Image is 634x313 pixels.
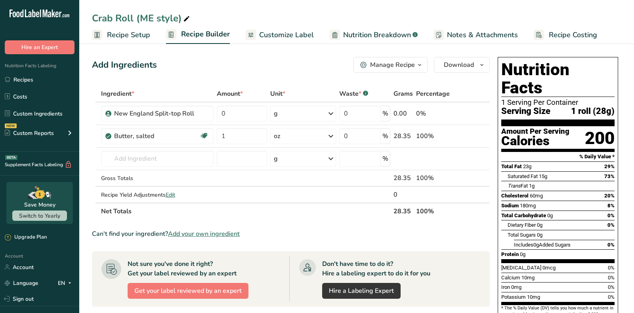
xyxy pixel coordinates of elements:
span: Switch to Yearly [19,212,60,220]
div: Save Money [24,201,55,209]
span: 23g [523,163,531,169]
span: 0g [537,232,542,238]
div: Not sure you've done it right? Get your label reviewed by an expert [128,259,237,278]
span: Fat [508,183,528,189]
div: EN [58,278,74,288]
a: Nutrition Breakdown [330,26,418,44]
span: 0g [537,222,542,228]
span: Recipe Costing [549,30,597,40]
span: 29% [604,163,615,169]
span: Customize Label [259,30,314,40]
span: Get your label reviewed by an expert [134,286,242,296]
span: 0g [547,212,553,218]
span: Sodium [501,203,519,209]
span: 0% [608,284,615,290]
span: 0mg [511,284,521,290]
div: Recipe Yield Adjustments [101,191,214,199]
span: Amount [217,89,243,99]
span: Calcium [501,275,520,281]
span: 0% [607,222,615,228]
span: Includes Added Sugars [514,242,571,248]
a: Hire a Labeling Expert [322,283,401,299]
div: Calories [501,135,569,147]
span: Cholesterol [501,193,529,199]
span: 0% [607,212,615,218]
div: 100% [416,173,452,183]
div: 28.35 [393,173,413,183]
div: Manage Recipe [370,60,415,70]
span: [MEDICAL_DATA] [501,265,541,271]
div: 0.00 [393,109,413,118]
span: Dietary Fiber [508,222,536,228]
span: 10mg [527,294,540,300]
div: 28.35 [393,131,413,141]
span: Add your own ingredient [168,229,240,239]
span: Grams [393,89,413,99]
div: Crab Roll (ME style) [92,11,191,25]
span: Total Sugars [508,232,536,238]
button: Get your label reviewed by an expert [128,283,248,299]
div: g [274,154,278,163]
span: 8% [607,203,615,209]
span: 0% [608,275,615,281]
iframe: Intercom live chat [607,286,626,305]
div: New England Split-top Roll [114,109,209,118]
div: Custom Reports [5,129,54,137]
button: Switch to Yearly [12,211,67,221]
span: Recipe Builder [181,29,230,40]
span: Saturated Fat [508,173,538,179]
span: 60mg [530,193,543,199]
span: Total Carbohydrate [501,212,546,218]
span: Percentage [416,89,450,99]
span: Protein [501,251,519,257]
span: 1 roll (28g) [571,106,615,116]
div: 0 [393,190,413,199]
span: 0g [533,242,539,248]
button: Hire an Expert [5,40,74,54]
h1: Nutrition Facts [501,61,615,97]
span: 20% [604,193,615,199]
div: Upgrade Plan [5,233,47,241]
span: 0g [520,251,525,257]
button: Download [434,57,490,73]
div: NEW [5,123,17,128]
span: Iron [501,284,510,290]
a: Notes & Attachments [433,26,518,44]
span: 0% [607,242,615,248]
a: Recipe Costing [534,26,597,44]
span: Unit [270,89,285,99]
i: Trans [508,183,521,189]
span: 1g [529,183,535,189]
th: Net Totals [99,203,392,219]
div: 200 [585,128,615,149]
div: Don't have time to do it? Hire a labeling expert to do it for you [322,259,430,278]
span: 15g [539,173,547,179]
div: Gross Totals [101,174,214,182]
a: Customize Label [246,26,314,44]
div: oz [274,131,280,141]
th: 28.35 [392,203,414,219]
span: 180mg [520,203,536,209]
a: Language [5,276,38,290]
span: Notes & Attachments [447,30,518,40]
input: Add Ingredient [101,151,214,167]
span: Nutrition Breakdown [343,30,411,40]
span: Serving Size [501,106,550,116]
a: Recipe Setup [92,26,150,44]
div: 0% [416,109,452,118]
span: Total Fat [501,163,522,169]
div: Waste [339,89,368,99]
span: Edit [166,191,175,199]
span: Download [444,60,474,70]
div: Can't find your ingredient? [92,229,490,239]
div: Add Ingredients [92,59,157,72]
span: Recipe Setup [107,30,150,40]
div: Butter, salted [114,131,199,141]
th: 100% [414,203,454,219]
section: % Daily Value * [501,152,615,161]
span: 10mg [521,275,535,281]
div: BETA [5,155,17,160]
span: 73% [604,173,615,179]
div: Amount Per Serving [501,128,569,135]
span: Ingredient [101,89,134,99]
